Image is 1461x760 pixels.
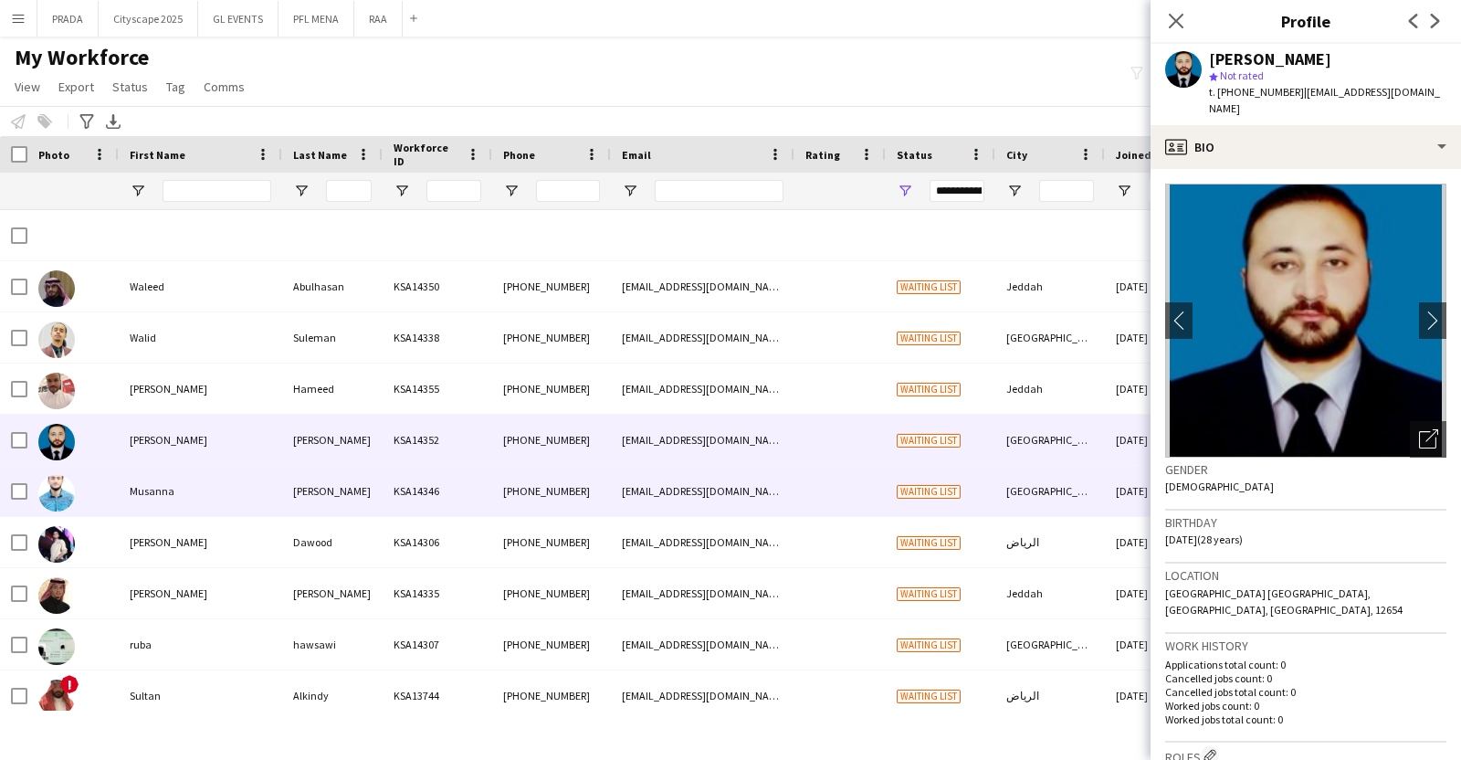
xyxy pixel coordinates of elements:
div: [DATE] [1105,466,1214,516]
div: Walid [119,312,282,363]
button: PFL MENA [279,1,354,37]
div: Jeddah [995,261,1105,311]
div: [DATE] [1105,261,1214,311]
a: Comms [196,75,252,99]
p: Cancelled jobs count: 0 [1165,671,1446,685]
div: [EMAIL_ADDRESS][DOMAIN_NAME] [611,364,794,414]
span: | [EMAIL_ADDRESS][DOMAIN_NAME] [1209,85,1440,115]
div: KSA14355 [383,364,492,414]
span: Waiting list [897,280,961,294]
span: Waiting list [897,639,961,652]
button: GL EVENTS [198,1,279,37]
button: Open Filter Menu [1006,183,1023,199]
span: Export [58,79,94,95]
span: Not rated [1220,69,1264,82]
app-action-btn: Export XLSX [102,111,124,132]
div: Abulhasan [282,261,383,311]
div: [EMAIL_ADDRESS][DOMAIN_NAME] [611,312,794,363]
span: t. [PHONE_NUMBER] [1209,85,1304,99]
div: [PHONE_NUMBER] [492,415,611,465]
div: [PERSON_NAME] [119,415,282,465]
span: Status [112,79,148,95]
button: Open Filter Menu [622,183,638,199]
span: Tag [166,79,185,95]
img: Crew avatar or photo [1165,184,1446,458]
div: [DATE] [1105,312,1214,363]
button: Open Filter Menu [130,183,146,199]
button: PRADA [37,1,99,37]
span: Waiting list [897,383,961,396]
div: ruba [119,619,282,670]
span: Comms [204,79,245,95]
img: Waleed Abulhasan [38,270,75,307]
div: [GEOGRAPHIC_DATA] [995,312,1105,363]
div: [EMAIL_ADDRESS][DOMAIN_NAME] [611,466,794,516]
div: الرياض [995,517,1105,567]
div: [PERSON_NAME] [119,517,282,567]
div: [DATE] [1105,670,1214,721]
div: [PHONE_NUMBER] [492,364,611,414]
div: [EMAIL_ADDRESS][DOMAIN_NAME] [611,670,794,721]
p: Worked jobs total count: 0 [1165,712,1446,726]
div: Open photos pop-in [1410,421,1446,458]
div: [PERSON_NAME] [282,415,383,465]
span: Email [622,148,651,162]
div: KSA14335 [383,568,492,618]
div: [GEOGRAPHIC_DATA] [995,619,1105,670]
div: Alkindy [282,670,383,721]
div: [EMAIL_ADDRESS][DOMAIN_NAME] [611,568,794,618]
input: Last Name Filter Input [326,180,372,202]
span: Waiting list [897,536,961,550]
div: KSA14307 [383,619,492,670]
button: RAA [354,1,403,37]
input: Email Filter Input [655,180,783,202]
div: [DATE] [1105,415,1214,465]
span: Phone [503,148,535,162]
div: [PERSON_NAME] [1209,51,1331,68]
div: Hameed [282,364,383,414]
img: ruba hawsawi [38,628,75,665]
div: [DATE] [1105,364,1214,414]
a: Export [51,75,101,99]
h3: Gender [1165,461,1446,478]
span: Photo [38,148,69,162]
div: [PERSON_NAME] [282,568,383,618]
img: Zishan Hameed [38,373,75,409]
input: Workforce ID Filter Input [426,180,481,202]
div: [EMAIL_ADDRESS][DOMAIN_NAME] [611,619,794,670]
p: Cancelled jobs total count: 0 [1165,685,1446,699]
div: Bio [1151,125,1461,169]
span: City [1006,148,1027,162]
div: [PHONE_NUMBER] [492,568,611,618]
div: Dawood [282,517,383,567]
h3: Birthday [1165,514,1446,531]
span: Waiting list [897,485,961,499]
span: Waiting list [897,332,961,345]
button: Open Filter Menu [293,183,310,199]
div: [PERSON_NAME] [282,466,383,516]
img: Omar Arif [38,577,75,614]
a: Tag [159,75,193,99]
div: الرياض [995,670,1105,721]
div: [PERSON_NAME] [119,568,282,618]
input: City Filter Input [1039,180,1094,202]
input: Joined Filter Input [1149,180,1203,202]
div: [EMAIL_ADDRESS][DOMAIN_NAME] [611,517,794,567]
span: [DATE] (28 years) [1165,533,1243,546]
h3: Profile [1151,9,1461,33]
div: Jeddah [995,364,1105,414]
span: Rating [805,148,840,162]
button: Open Filter Menu [503,183,520,199]
h3: Location [1165,567,1446,584]
span: [DEMOGRAPHIC_DATA] [1165,480,1274,493]
button: Cityscape 2025 [99,1,198,37]
p: Applications total count: 0 [1165,658,1446,671]
img: Sultan Alkindy [38,680,75,716]
div: Jeddah [995,568,1105,618]
button: Open Filter Menu [1116,183,1132,199]
span: Waiting list [897,690,961,703]
div: [GEOGRAPHIC_DATA] [995,466,1105,516]
input: First Name Filter Input [163,180,271,202]
button: Open Filter Menu [394,183,410,199]
div: [PHONE_NUMBER] [492,466,611,516]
